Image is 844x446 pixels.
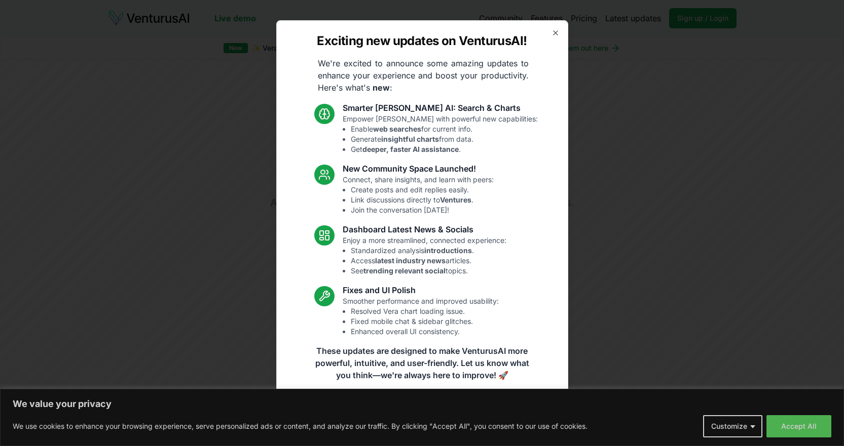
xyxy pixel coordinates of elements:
li: Access articles. [351,256,506,266]
h3: Smarter [PERSON_NAME] AI: Search & Charts [343,102,538,114]
p: Empower [PERSON_NAME] with powerful new capabilities: [343,114,538,154]
strong: web searches [373,125,421,133]
p: Enjoy a more streamlined, connected experience: [343,235,506,276]
li: See topics. [351,266,506,276]
li: Enable for current info. [351,124,538,134]
li: Enhanced overall UI consistency. [351,327,499,337]
strong: latest industry news [375,256,446,265]
a: Read the full announcement on our blog! [346,393,498,414]
strong: Ventures [440,195,471,204]
h3: Fixes and UI Polish [343,284,499,296]
li: Link discussions directly to . [351,195,494,205]
strong: deeper, faster AI assistance [362,145,459,153]
li: Join the conversation [DATE]! [351,205,494,215]
strong: introductions [424,246,472,255]
li: Get . [351,144,538,154]
li: Generate from data. [351,134,538,144]
strong: trending relevant social [363,266,446,275]
h3: Dashboard Latest News & Socials [343,223,506,235]
strong: new [373,83,390,93]
p: We're excited to announce some amazing updates to enhance your experience and boost your producti... [310,57,537,94]
h3: New Community Space Launched! [343,163,494,175]
p: Smoother performance and improved usability: [343,296,499,337]
li: Fixed mobile chat & sidebar glitches. [351,316,499,327]
p: Connect, share insights, and learn with peers: [343,175,494,215]
li: Standardized analysis . [351,246,506,256]
p: These updates are designed to make VenturusAI more powerful, intuitive, and user-friendly. Let us... [309,345,536,381]
h2: Exciting new updates on VenturusAI! [317,33,527,49]
li: Create posts and edit replies easily. [351,185,494,195]
li: Resolved Vera chart loading issue. [351,306,499,316]
strong: insightful charts [381,135,439,143]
